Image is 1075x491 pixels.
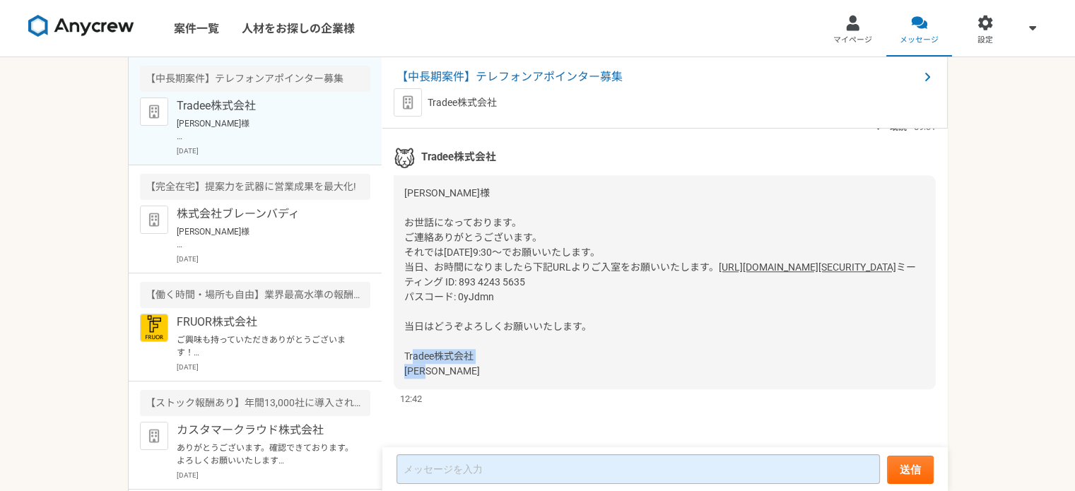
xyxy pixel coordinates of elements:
a: [URL][DOMAIN_NAME][SECURITY_DATA] [719,261,896,273]
span: Tradee株式会社 [421,149,496,165]
p: ありがとうございます。確認できております。 よろしくお願いいたします [PERSON_NAME]があなたを Lark ビデオ会議に招待しています タイトル：[PERSON_NAME] と [PE... [177,442,351,467]
p: FRUOR株式会社 [177,314,351,331]
span: [PERSON_NAME]様 お世話になっております。 ご連絡ありがとうございます。 それでは[DATE]9:30〜でお願いいたします。 当日、お時間になりましたら下記URLよりご入室をお願いい... [404,187,719,273]
span: 12:42 [400,392,422,406]
img: %E3%82%B9%E3%82%AF%E3%83%AA%E3%83%BC%E3%83%B3%E3%82%B7%E3%83%A7%E3%83%83%E3%83%88_2025-02-06_21.3... [394,147,415,168]
div: 【ストック報酬あり】年間13,000社に導入されたSaasのリード獲得のご依頼 [140,390,370,416]
p: Tradee株式会社 [177,97,351,114]
img: FRUOR%E3%83%AD%E3%82%B3%E3%82%99.png [140,314,168,342]
span: メッセージ [900,35,939,46]
button: 送信 [887,456,934,484]
img: default_org_logo-42cde973f59100197ec2c8e796e4974ac8490bb5b08a0eb061ff975e4574aa76.png [140,206,168,234]
div: 【完全在宅】提案力を武器に営業成果を最大化! [140,174,370,200]
img: default_org_logo-42cde973f59100197ec2c8e796e4974ac8490bb5b08a0eb061ff975e4574aa76.png [140,97,168,126]
span: ミーティング ID: 893 4243 5635 パスコード: 0yJdmn 当日はどうぞよろしくお願いいたします。 Tradee株式会社 [PERSON_NAME] [404,261,916,377]
p: ご興味も持っていただきありがとうございます！ FRUOR株式会社の[PERSON_NAME]です。 ぜひ一度オンラインにて詳細のご説明がでできればと思っております。 〜〜〜〜〜〜〜〜〜〜〜〜〜〜... [177,333,351,359]
p: [PERSON_NAME]様 お世話になっております。 株式会社ブレーンバディです。 [PERSON_NAME]様に何度かご連絡させていただきましたが、 返信の確認ができませんでしたので、 誠に... [177,225,351,251]
img: 8DqYSo04kwAAAAASUVORK5CYII= [28,15,134,37]
span: 設定 [977,35,993,46]
div: 【働く時間・場所も自由】業界最高水準の報酬率を誇るキャリアアドバイザーを募集！ [140,282,370,308]
span: マイページ [833,35,872,46]
p: 株式会社ブレーンバディ [177,206,351,223]
p: [DATE] [177,362,370,372]
p: カスタマークラウド株式会社 [177,422,351,439]
img: default_org_logo-42cde973f59100197ec2c8e796e4974ac8490bb5b08a0eb061ff975e4574aa76.png [140,422,168,450]
p: [DATE] [177,146,370,156]
p: [DATE] [177,254,370,264]
div: 【中長期案件】テレフォンアポインター募集 [140,66,370,92]
p: [PERSON_NAME]様 お世話になっております。 ご連絡ありがとうございます。 それでは[DATE]9:30〜でお願いいたします。 当日、お時間になりましたら下記URLよりご入室をお願いい... [177,117,351,143]
span: 【中長期案件】テレフォンアポインター募集 [396,69,919,85]
img: default_org_logo-42cde973f59100197ec2c8e796e4974ac8490bb5b08a0eb061ff975e4574aa76.png [394,88,422,117]
p: [DATE] [177,470,370,480]
p: Tradee株式会社 [428,95,497,110]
